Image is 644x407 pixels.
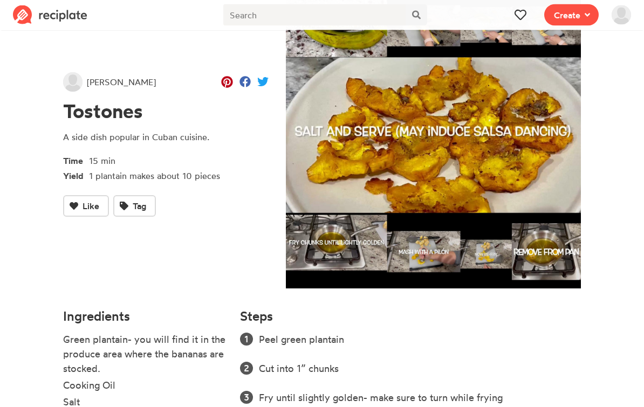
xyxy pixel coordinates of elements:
span: Yield [63,168,89,183]
span: [PERSON_NAME] [87,76,156,89]
span: 15 min [89,156,115,167]
li: Cut into 1” chunks [259,362,581,376]
span: Tag [133,200,146,213]
p: A side dish popular in Cuban cuisine. [63,131,269,144]
button: Create [544,4,599,26]
h4: Steps [240,309,273,324]
h4: Ingredients [63,309,227,324]
span: 1 plantain makes about 10 pieces [89,171,220,182]
input: Search [223,4,406,26]
button: Like [63,196,109,217]
span: Like [83,200,99,213]
img: User's avatar [63,73,83,92]
a: [PERSON_NAME] [63,73,156,92]
img: Reciplate [13,5,87,25]
li: Fry until slightly golden- make sure to turn while frying [259,391,581,405]
img: User's avatar [612,5,631,25]
span: Create [554,9,580,22]
li: Peel green plantain [259,333,581,347]
li: Green plantain- you will find it in the produce area where the bananas are stocked. [63,333,227,378]
li: Cooking Oil [63,378,227,395]
span: Time [63,153,89,168]
button: Tag [113,196,156,217]
h1: Tostones [63,101,269,123]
